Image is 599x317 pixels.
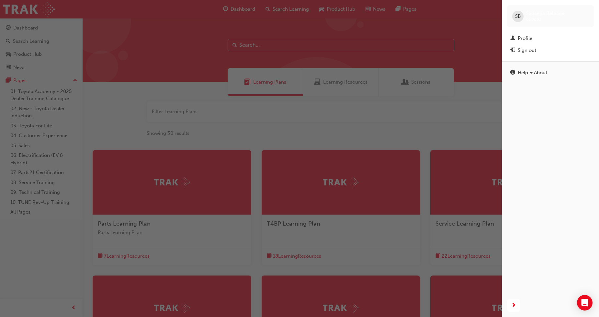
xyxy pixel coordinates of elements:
[507,44,594,56] button: Sign out
[518,69,547,76] div: Help & About
[507,32,594,44] a: Profile
[507,67,594,79] a: Help & About
[510,48,515,53] span: exit-icon
[510,70,515,76] span: info-icon
[510,36,515,41] span: man-icon
[518,47,536,54] div: Sign out
[515,13,521,20] span: SB
[526,17,542,22] span: 658683
[577,295,593,311] div: Open Intercom Messenger
[526,10,564,16] span: Sadeepa Belpage
[518,35,532,42] div: Profile
[511,301,516,310] span: next-icon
